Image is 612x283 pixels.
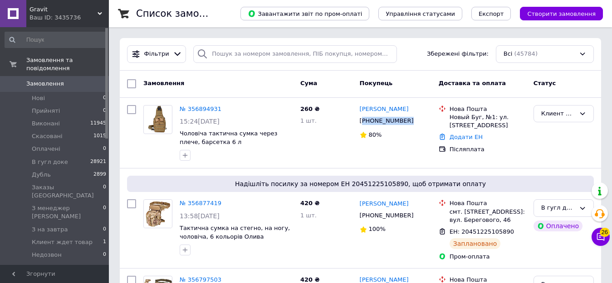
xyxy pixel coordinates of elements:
div: [PHONE_NUMBER] [358,210,416,221]
span: Заказы [GEOGRAPHIC_DATA] [32,183,103,200]
span: Недозвон [32,251,62,259]
span: 0 [103,107,106,115]
span: Скасовані [32,132,63,140]
div: В гугл доке [541,203,575,213]
span: ЕН: 20451225105890 [450,228,514,235]
a: Чоловіча тактична сумка через плече, барсетка 6 л [180,130,277,145]
span: 1015 [93,132,106,140]
div: Заплановано [450,238,501,249]
span: 0 [103,145,106,153]
input: Пошук [5,32,107,48]
div: Нова Пошта [450,199,526,207]
h1: Список замовлень [136,8,228,19]
div: Пром-оплата [450,253,526,261]
span: Клиент ждет товар [32,238,93,246]
span: Gravit [29,5,98,14]
img: Фото товару [148,106,168,134]
span: 260 ₴ [300,106,320,112]
span: Замовлення [143,80,184,86]
span: 0 [103,183,106,200]
a: Створити замовлення [511,10,603,17]
div: Новый Буг, №1: ул. [STREET_ADDRESS] [450,113,526,130]
div: Оплачено [534,221,583,231]
span: Завантажити звіт по пром-оплаті [248,10,362,18]
span: 0 [103,251,106,259]
a: Додати ЕН [450,134,483,140]
a: Фото товару [143,199,172,228]
span: Всі [504,50,513,58]
a: Тактична сумка на стегно, на ногу, чоловіча, 6 кольорів Олива [180,225,290,240]
div: Ваш ID: 3435736 [29,14,109,22]
span: 100% [369,225,386,232]
span: Дубль [32,171,51,179]
span: 0 [103,94,106,102]
span: Збережені фільтри: [427,50,489,58]
span: Cума [300,80,317,86]
a: [PERSON_NAME] [360,200,409,208]
button: Експорт [471,7,511,20]
span: Замовлення [26,80,64,88]
div: Нова Пошта [450,105,526,113]
span: Експорт [479,10,504,17]
span: 28921 [90,158,106,166]
span: З на завтра [32,225,68,234]
input: Пошук за номером замовлення, ПІБ покупця, номером телефону, Email, номером накладної [193,45,397,63]
span: Оплачені [32,145,60,153]
span: Управління статусами [386,10,455,17]
span: 80% [369,131,382,138]
button: Завантажити звіт по пром-оплаті [240,7,369,20]
span: 420 ₴ [300,276,320,283]
span: 15:24[DATE] [180,118,220,125]
span: 2899 [93,171,106,179]
a: Фото товару [143,105,172,134]
div: Післяплата [450,145,526,153]
div: смт. [STREET_ADDRESS]: вул. Берегового, 46 [450,208,526,224]
span: (45784) [514,50,538,57]
span: 11945 [90,120,106,128]
span: 1 [103,238,106,246]
span: З менеджер [PERSON_NAME] [32,204,103,221]
span: 420 ₴ [300,200,320,206]
span: Замовлення та повідомлення [26,56,109,72]
button: Створити замовлення [520,7,603,20]
img: Фото товару [144,200,171,228]
button: Управління статусами [378,7,462,20]
span: 13:58[DATE] [180,212,220,220]
a: № 356877419 [180,200,221,206]
span: 1 шт. [300,117,317,124]
span: Виконані [32,120,60,128]
span: 26 [600,228,610,237]
span: Недозвон 2 раза [32,264,83,272]
div: Клиент ждет товар [541,109,575,119]
div: [PHONE_NUMBER] [358,115,416,127]
span: 0 [103,264,106,272]
span: Доставка та оплата [439,80,506,86]
span: Фільтри [144,50,169,58]
span: Статус [534,80,556,86]
span: Надішліть посилку за номером ЕН 20451225105890, щоб отримати оплату [131,179,590,188]
span: Прийняті [32,107,60,115]
span: Створити замовлення [527,10,596,17]
span: Покупець [360,80,393,86]
span: 1 шт. [300,212,317,219]
a: № 356894931 [180,106,221,112]
span: 0 [103,225,106,234]
a: № 356797503 [180,276,221,283]
span: Нові [32,94,45,102]
span: В гугл доке [32,158,68,166]
button: Чат з покупцем26 [592,228,610,246]
a: [PERSON_NAME] [360,105,409,114]
span: 0 [103,204,106,221]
